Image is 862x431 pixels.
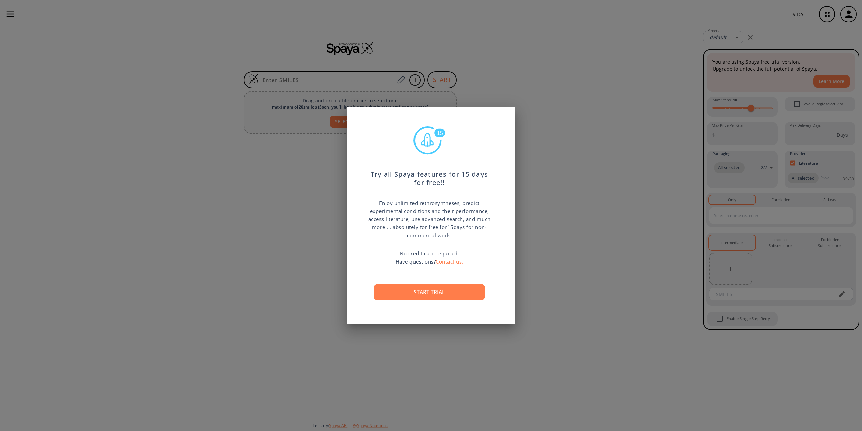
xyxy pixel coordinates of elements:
p: No credit card required. Have questions? [396,249,463,266]
p: Try all Spaya features for 15 days for free!! [367,163,492,187]
a: Contact us. [436,258,463,265]
p: Enjoy unlimited rethrosyntheses, predict experimental conditions and their performance, access li... [367,199,492,239]
button: Start trial [374,284,485,300]
text: 15 [437,130,443,136]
